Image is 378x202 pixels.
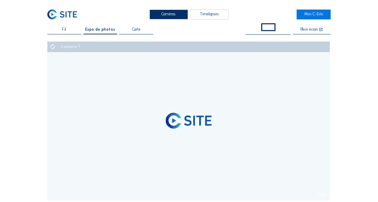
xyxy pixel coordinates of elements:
[149,10,188,19] div: Caméras
[190,10,229,19] div: Timelapses
[314,193,325,197] img: logo
[62,28,66,32] span: Fil
[297,10,331,19] a: Mon C-Site
[47,42,330,200] a: Camera 1logo_piclogo_textlogo
[61,45,80,49] div: Camera 1
[85,28,115,32] span: Expo de photos
[47,10,81,19] a: C-SITE Logo
[47,10,77,19] img: C-SITE Logo
[132,28,141,32] span: Carte
[301,28,318,32] div: Plein écran
[184,115,211,126] img: logo_text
